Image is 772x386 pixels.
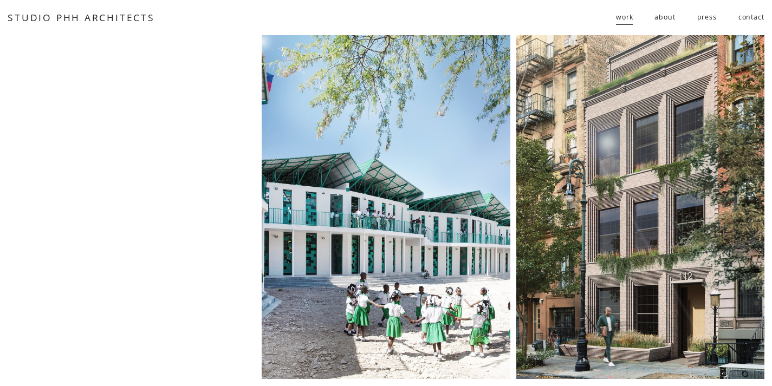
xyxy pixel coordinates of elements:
a: folder dropdown [616,9,633,27]
a: STUDIO PHH ARCHITECTS [8,11,155,24]
a: contact [738,9,764,27]
a: press [697,9,717,27]
a: about [654,9,675,27]
span: work [616,9,633,26]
